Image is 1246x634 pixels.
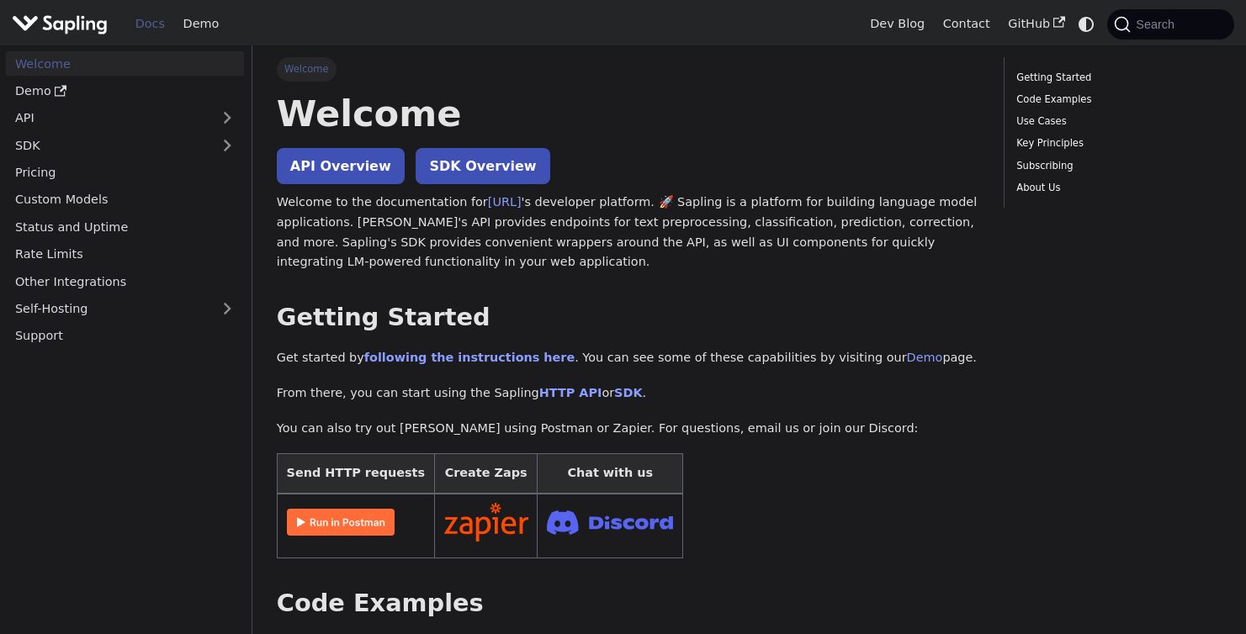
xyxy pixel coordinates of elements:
[547,505,673,540] img: Join Discord
[12,12,108,36] img: Sapling.ai
[277,57,337,81] span: Welcome
[6,324,244,348] a: Support
[6,297,244,321] a: Self-Hosting
[1016,70,1216,86] a: Getting Started
[538,454,683,494] th: Chat with us
[210,106,244,130] button: Expand sidebar category 'API'
[861,11,933,37] a: Dev Blog
[277,419,979,439] p: You can also try out [PERSON_NAME] using Postman or Zapier. For questions, email us or join our D...
[1016,114,1216,129] a: Use Cases
[277,57,979,81] nav: Breadcrumbs
[6,269,244,293] a: Other Integrations
[277,383,979,404] p: From there, you can start using the Sapling or .
[6,214,244,239] a: Status and Uptime
[434,454,538,494] th: Create Zaps
[6,51,244,76] a: Welcome
[210,133,244,157] button: Expand sidebar category 'SDK'
[277,589,979,619] h2: Code Examples
[6,79,244,103] a: Demo
[907,351,943,364] a: Demo
[488,195,522,209] a: [URL]
[444,503,528,542] img: Connect in Zapier
[1074,12,1099,36] button: Switch between dark and light mode (currently system mode)
[6,106,210,130] a: API
[1131,18,1185,31] span: Search
[364,351,575,364] a: following the instructions here
[126,11,174,37] a: Docs
[277,91,979,136] h1: Welcome
[174,11,228,37] a: Demo
[277,303,979,333] h2: Getting Started
[6,133,210,157] a: SDK
[6,188,244,212] a: Custom Models
[277,193,979,272] p: Welcome to the documentation for 's developer platform. 🚀 Sapling is a platform for building lang...
[1016,135,1216,151] a: Key Principles
[1107,9,1233,40] button: Search (Command+K)
[539,386,602,399] a: HTTP API
[287,509,395,536] img: Run in Postman
[1016,92,1216,108] a: Code Examples
[6,242,244,267] a: Rate Limits
[1016,180,1216,196] a: About Us
[277,348,979,368] p: Get started by . You can see some of these capabilities by visiting our page.
[6,161,244,185] a: Pricing
[12,12,114,36] a: Sapling.aiSapling.ai
[999,11,1074,37] a: GitHub
[614,386,642,399] a: SDK
[934,11,999,37] a: Contact
[416,148,549,184] a: SDK Overview
[277,148,405,184] a: API Overview
[1016,158,1216,174] a: Subscribing
[277,454,434,494] th: Send HTTP requests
